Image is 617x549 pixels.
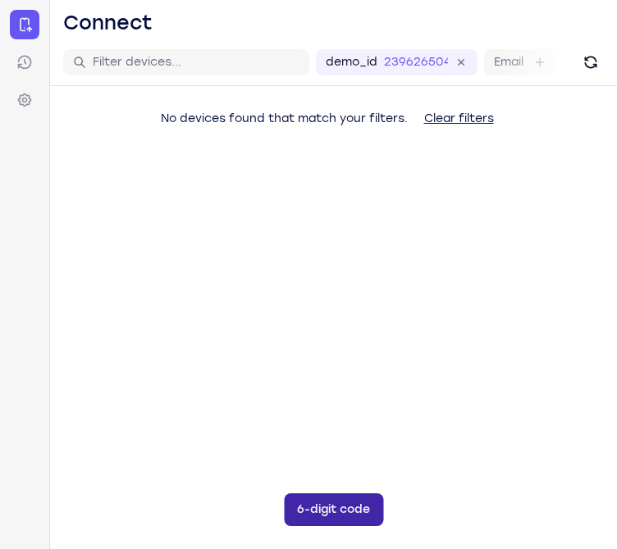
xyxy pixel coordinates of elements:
[161,111,408,125] span: No devices found that match your filters.
[284,493,383,526] button: 6-digit code
[578,49,604,75] button: Refresh
[63,10,153,36] h1: Connect
[494,54,523,70] label: Email
[326,54,377,70] label: demo_id
[10,85,39,115] a: Settings
[93,54,299,70] input: Filter devices...
[10,48,39,77] a: Sessions
[411,102,507,135] button: Clear filters
[10,10,39,39] a: Connect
